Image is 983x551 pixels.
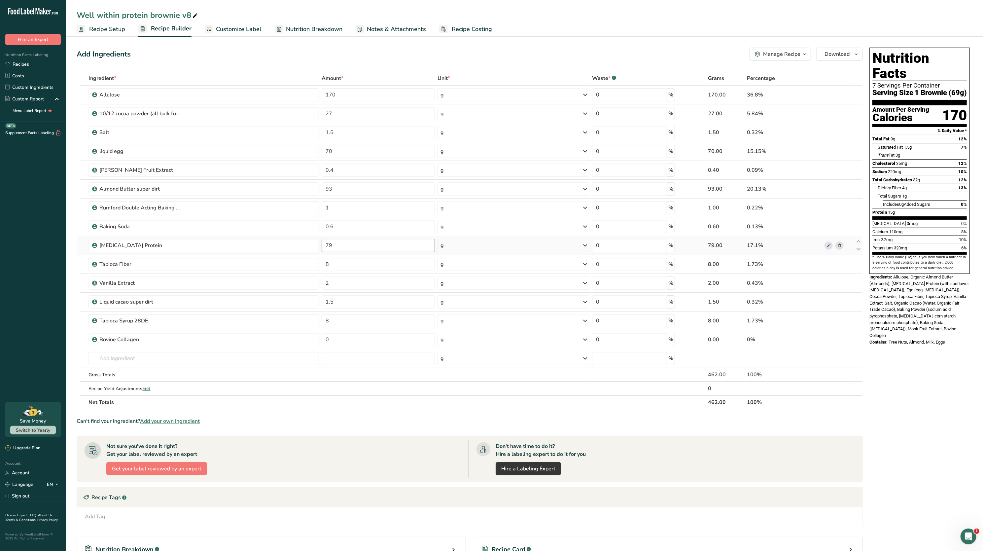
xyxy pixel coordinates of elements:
span: 12% [958,161,967,166]
span: Tree Nuts, Almond, Milk, Eggs [889,340,945,345]
div: 79.00 [708,241,744,249]
a: Hire an Expert . [5,513,29,518]
span: Recipe Costing [452,25,492,34]
span: 0mcg [907,221,918,226]
div: g [440,147,444,155]
div: BETA [5,123,16,129]
div: Can't find your ingredient? [77,417,863,425]
section: % Daily Value * [872,127,967,135]
div: 170 [942,107,967,124]
i: Trans [878,153,889,158]
div: Allulose [99,91,182,99]
span: 0% [961,221,967,226]
div: Powered By FoodLabelMaker © 2025 All Rights Reserved [5,533,61,540]
span: Total Fat [872,136,890,141]
span: [MEDICAL_DATA] [872,221,906,226]
span: Fat [878,153,895,158]
span: 15g [888,210,895,215]
div: g [440,354,444,362]
span: Total Carbohydrates [872,177,912,182]
span: Sodium [872,169,887,174]
div: Add Tag [85,513,105,521]
div: [PERSON_NAME] Fruit Extract [99,166,182,174]
span: Saturated Fat [878,145,903,150]
span: Notes & Attachments [367,25,426,34]
span: Recipe Setup [89,25,125,34]
div: 0.13% [747,223,822,231]
div: Save Money [20,418,46,424]
span: 8% [961,229,967,234]
section: * The % Daily Value (DV) tells you how much a nutrient in a serving of food contributes to a dail... [872,255,967,271]
th: 462.00 [707,395,746,409]
span: 12% [958,177,967,182]
a: Recipe Builder [138,21,192,37]
span: 1 Brownie (69g) [915,89,967,97]
a: About Us . [5,513,53,522]
span: 1g [902,194,907,199]
div: Custom Report [5,95,44,102]
div: 5.84% [747,110,822,118]
div: 1.50 [708,298,744,306]
span: Nutrition Breakdown [286,25,342,34]
span: 0% [961,202,967,207]
span: 13% [958,185,967,190]
span: Total Sugars [878,194,901,199]
div: g [440,204,444,212]
span: 4g [902,185,907,190]
span: 1 [974,529,979,534]
div: 0.09% [747,166,822,174]
a: Nutrition Breakdown [275,22,342,37]
div: [MEDICAL_DATA] Protein [99,241,182,249]
span: Switch to Yearly [16,427,50,433]
h1: Nutrition Facts [872,51,967,81]
div: 0.40 [708,166,744,174]
div: Manage Recipe [763,50,800,58]
div: 0% [747,336,822,344]
span: 32g [913,177,920,182]
span: Recipe Builder [151,24,192,33]
div: g [440,298,444,306]
div: 36.8% [747,91,822,99]
div: 8.00 [708,260,744,268]
div: Rumford Double Acting Baking Powder [99,204,182,212]
div: 93.00 [708,185,744,193]
span: Contains: [869,340,888,345]
div: 0.00 [708,336,744,344]
div: Salt [99,129,182,136]
div: Bovine Collagen [99,336,182,344]
div: 462.00 [708,371,744,379]
span: 9g [891,136,895,141]
span: 10% [959,237,967,242]
div: Upgrade Plan [5,445,40,452]
div: 70.00 [708,147,744,155]
div: 100% [747,371,822,379]
a: Recipe Costing [439,22,492,37]
div: 0.60 [708,223,744,231]
div: Tapioca Fiber [99,260,182,268]
button: Hire an Expert [5,34,61,45]
a: Privacy Policy [37,518,58,522]
span: Calcium [872,229,888,234]
div: Vanilla Extract [99,279,182,287]
th: 100% [746,395,823,409]
span: Add your own ingredient [140,417,200,425]
a: Recipe Setup [77,22,125,37]
div: 17.1% [747,241,822,249]
div: g [440,129,444,136]
div: 10/12 cocoa powder (all bulk foods) [99,110,182,118]
span: 220mg [888,169,901,174]
span: 10% [958,169,967,174]
div: 0.32% [747,129,822,136]
span: Download [825,50,850,58]
span: Ingredient [88,74,116,82]
div: g [440,279,444,287]
div: 1.73% [747,260,822,268]
span: 6% [961,245,967,250]
span: Potassium [872,245,893,250]
div: Waste [592,74,616,82]
span: Allulose, Organic Almond Butter (Almonds), [MEDICAL_DATA] Protein (with sunflower [MEDICAL_DATA])... [869,275,969,338]
button: Switch to Yearly [10,426,56,434]
span: 320mg [894,245,907,250]
div: 0.32% [747,298,822,306]
span: Get your label reviewed by an expert [112,465,201,473]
